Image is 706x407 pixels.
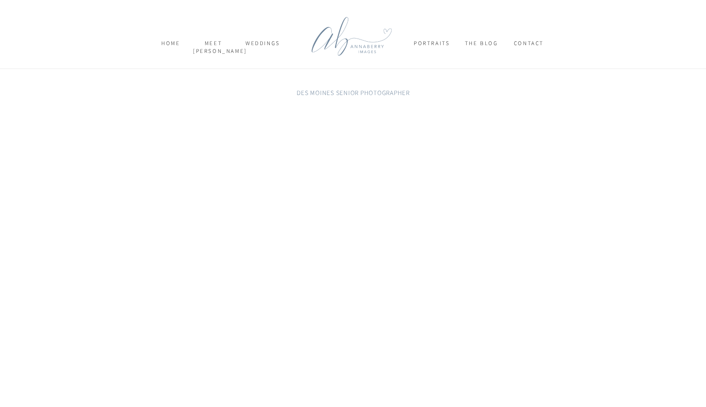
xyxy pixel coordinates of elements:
[242,39,284,55] a: weddings
[193,39,234,55] a: meet [PERSON_NAME]
[507,39,550,55] a: CONTACT
[268,88,438,102] h1: Des Moines Senior photographer
[459,39,503,55] a: THE BLOG
[156,39,186,55] a: home
[414,39,449,55] a: Portraits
